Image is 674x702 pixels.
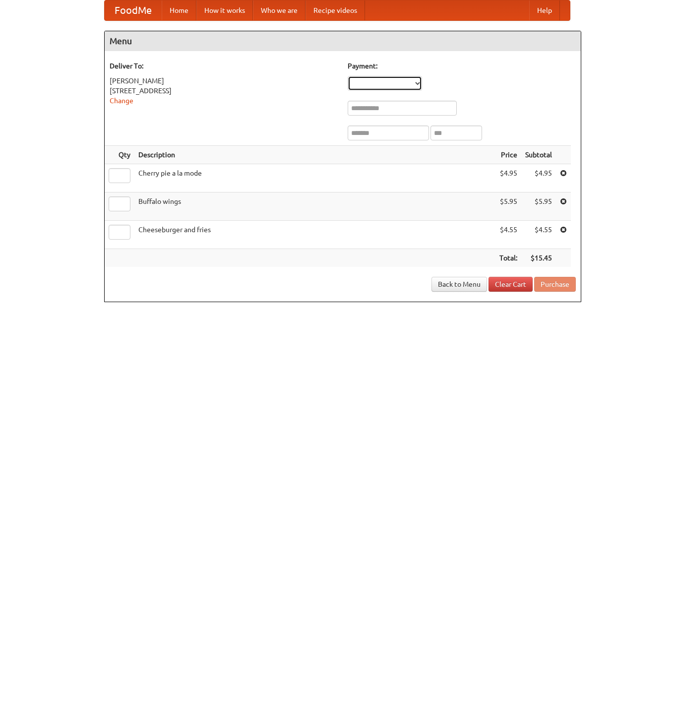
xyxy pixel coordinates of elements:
[134,164,495,192] td: Cherry pie a la mode
[521,164,556,192] td: $4.95
[431,277,487,292] a: Back to Menu
[495,192,521,221] td: $5.95
[521,221,556,249] td: $4.55
[110,97,133,105] a: Change
[521,249,556,267] th: $15.45
[306,0,365,20] a: Recipe videos
[495,221,521,249] td: $4.55
[529,0,560,20] a: Help
[110,76,338,86] div: [PERSON_NAME]
[134,192,495,221] td: Buffalo wings
[110,86,338,96] div: [STREET_ADDRESS]
[489,277,533,292] a: Clear Cart
[134,221,495,249] td: Cheeseburger and fries
[110,61,338,71] h5: Deliver To:
[105,146,134,164] th: Qty
[495,146,521,164] th: Price
[521,192,556,221] td: $5.95
[253,0,306,20] a: Who we are
[534,277,576,292] button: Purchase
[162,0,196,20] a: Home
[105,0,162,20] a: FoodMe
[521,146,556,164] th: Subtotal
[495,249,521,267] th: Total:
[495,164,521,192] td: $4.95
[196,0,253,20] a: How it works
[134,146,495,164] th: Description
[348,61,576,71] h5: Payment:
[105,31,581,51] h4: Menu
